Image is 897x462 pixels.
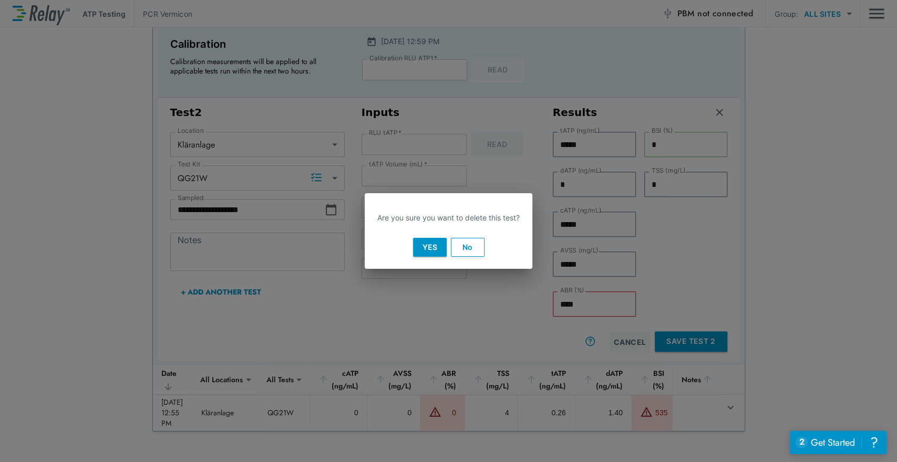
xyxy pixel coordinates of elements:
button: No [451,238,484,257]
button: Yes [413,238,447,257]
p: Are you sure you want to delete this test? [377,212,520,223]
iframe: Resource center [790,430,886,454]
